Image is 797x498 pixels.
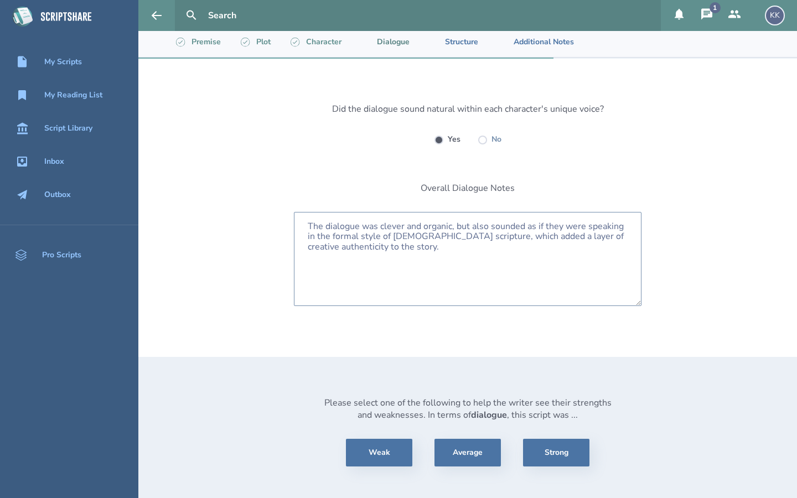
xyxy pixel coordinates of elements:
li: Premise [165,27,230,57]
li: Additional Notes [487,27,583,57]
div: Overall Dialogue Notes [421,182,515,194]
div: Script Library [44,124,92,133]
label: Yes [448,133,460,147]
div: Inbox [44,157,64,166]
div: My Reading List [44,91,102,100]
button: Strong [523,439,589,466]
button: Average [434,439,501,466]
div: KK [765,6,785,25]
textarea: The dialogue was clever and organic, but also sounded as if they were speaking in the formal styl... [294,212,641,306]
li: Dialogue [350,27,418,57]
div: Did the dialogue sound natural within each character's unique voice? [332,103,604,115]
div: 1 [710,2,721,13]
div: Outbox [44,190,71,199]
label: No [491,133,501,147]
div: My Scripts [44,58,82,66]
button: Weak [346,439,412,466]
li: Plot [230,27,280,57]
li: Structure [418,27,487,57]
li: Character [280,27,350,57]
div: Please select one of the following to help the writer see their strengths and weaknesses. In term... [324,397,612,421]
div: Pro Scripts [42,251,81,260]
strong: dialogue [471,409,507,421]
